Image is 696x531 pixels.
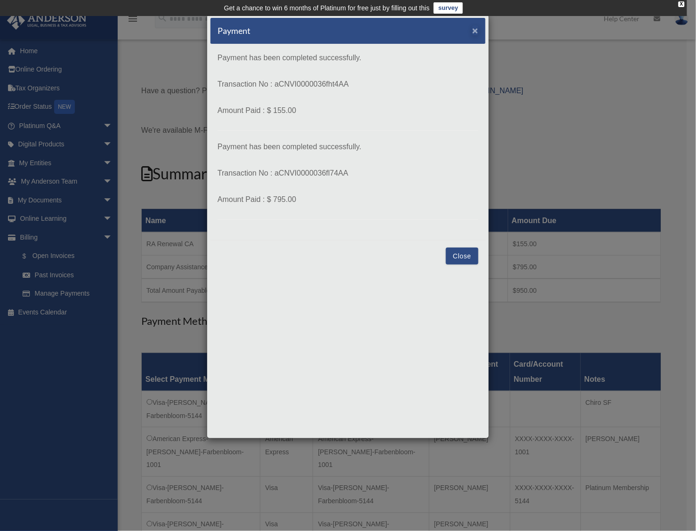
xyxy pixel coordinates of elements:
[218,140,478,153] p: Payment has been completed successfully.
[472,25,478,36] span: ×
[218,193,478,206] p: Amount Paid : $ 795.00
[679,1,685,7] div: close
[446,248,478,265] button: Close
[472,25,478,35] button: Close
[434,2,463,14] a: survey
[218,25,251,37] h5: Payment
[218,104,478,117] p: Amount Paid : $ 155.00
[224,2,430,14] div: Get a chance to win 6 months of Platinum for free just by filling out this
[218,167,478,180] p: Transaction No : aCNVI0000036fl74AA
[218,78,478,91] p: Transaction No : aCNVI0000036fht4AA
[218,51,478,64] p: Payment has been completed successfully.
